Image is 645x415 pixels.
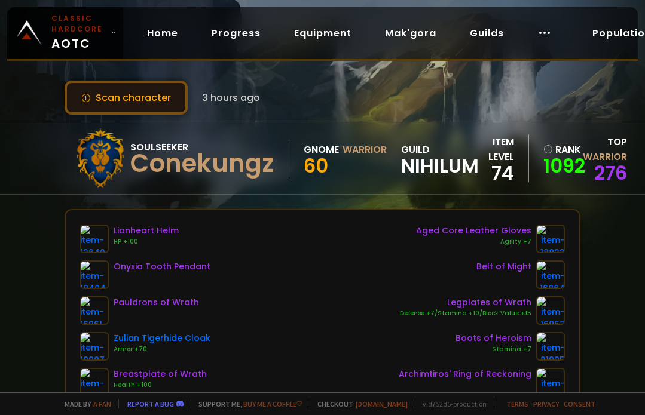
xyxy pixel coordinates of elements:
div: Conekungz [130,155,274,173]
div: Archimtiros' Ring of Reckoning [399,368,531,380]
span: 60 [304,152,328,179]
span: Nihilum [401,157,479,175]
div: Belt of Might [476,260,531,273]
div: Zulian Tigerhide Cloak [114,332,210,345]
img: item-19376 [536,368,565,396]
a: Equipment [285,21,361,45]
span: Warrior [583,150,627,164]
img: item-16962 [536,296,565,325]
button: Scan character [65,81,188,115]
div: Health +100 [114,380,207,390]
div: guild [401,142,479,175]
div: Aged Core Leather Gloves [416,225,531,237]
div: Top [580,134,627,164]
a: 276 [594,159,627,186]
a: Mak'gora [375,21,446,45]
img: item-18823 [536,225,565,253]
div: Warrior [343,142,387,157]
a: Consent [564,399,595,408]
div: Soulseeker [130,140,274,155]
img: item-12640 [80,225,109,253]
span: Checkout [310,399,408,408]
a: Guilds [460,21,513,45]
div: Defense +7/Stamina +10/Block Value +15 [400,309,531,318]
span: v. d752d5 - production [415,399,487,408]
div: Agility +7 [416,237,531,247]
a: a fan [93,399,111,408]
div: rank [543,142,573,157]
div: item level [479,134,514,164]
img: item-19907 [80,332,109,361]
span: Support me, [191,399,302,408]
a: Home [137,21,188,45]
div: Boots of Heroism [456,332,531,345]
a: 1092 [543,157,573,175]
small: Classic Hardcore [51,13,106,35]
span: Made by [57,399,111,408]
span: 3 hours ago [202,90,260,105]
div: Gnome [304,142,339,157]
div: 74 [479,164,514,182]
div: HP +100 [114,237,179,247]
img: item-16864 [536,260,565,289]
a: Terms [506,399,528,408]
div: Onyxia Tooth Pendant [114,260,210,273]
div: Pauldrons of Wrath [114,296,199,309]
div: Breastplate of Wrath [114,368,207,380]
span: AOTC [51,13,106,53]
a: Progress [202,21,270,45]
a: Buy me a coffee [243,399,302,408]
div: Legplates of Wrath [400,296,531,309]
div: Armor +70 [114,345,210,354]
img: item-16961 [80,296,109,325]
a: [DOMAIN_NAME] [356,399,408,408]
div: Stamina +7 [456,345,531,354]
a: Report a bug [127,399,174,408]
a: Privacy [533,399,559,408]
img: item-16966 [80,368,109,396]
img: item-21995 [536,332,565,361]
a: Classic HardcoreAOTC [7,7,123,59]
img: item-18404 [80,260,109,289]
div: Lionheart Helm [114,225,179,237]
